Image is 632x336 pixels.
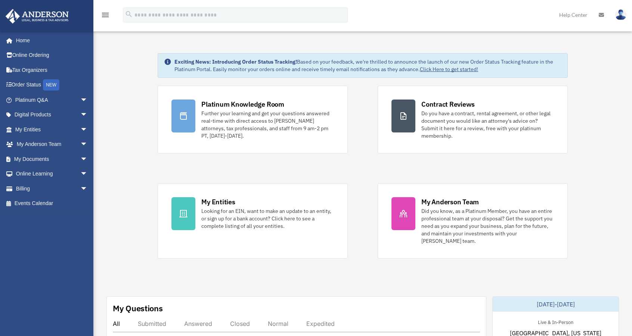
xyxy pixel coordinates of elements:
div: Contract Reviews [421,100,475,109]
span: arrow_drop_down [80,107,95,123]
img: Anderson Advisors Platinum Portal [3,9,71,24]
span: arrow_drop_down [80,181,95,196]
a: Online Ordering [5,48,99,63]
a: Digital Productsarrow_drop_down [5,107,99,122]
a: My Anderson Teamarrow_drop_down [5,137,99,152]
div: Did you know, as a Platinum Member, you have an entire professional team at your disposal? Get th... [421,207,554,245]
span: arrow_drop_down [80,137,95,152]
a: My Documentsarrow_drop_down [5,152,99,167]
div: Looking for an EIN, want to make an update to an entity, or sign up for a bank account? Click her... [201,207,334,230]
div: Live & In-Person [532,318,579,326]
img: User Pic [615,9,626,20]
a: menu [101,13,110,19]
div: [DATE]-[DATE] [493,297,619,312]
i: search [125,10,133,18]
div: My Anderson Team [421,197,479,207]
a: My Entitiesarrow_drop_down [5,122,99,137]
div: Answered [184,320,212,327]
div: My Questions [113,303,163,314]
div: My Entities [201,197,235,207]
span: arrow_drop_down [80,167,95,182]
a: My Anderson Team Did you know, as a Platinum Member, you have an entire professional team at your... [378,183,568,259]
a: Tax Organizers [5,62,99,77]
div: Based on your feedback, we're thrilled to announce the launch of our new Order Status Tracking fe... [174,58,561,73]
div: Closed [230,320,250,327]
div: Platinum Knowledge Room [201,100,284,109]
a: Home [5,33,95,48]
span: arrow_drop_down [80,122,95,137]
a: Platinum Knowledge Room Further your learning and get your questions answered real-time with dire... [158,86,348,153]
a: Click Here to get started! [420,66,478,73]
div: Normal [268,320,288,327]
div: Expedited [306,320,335,327]
strong: Exciting News: Introducing Order Status Tracking! [174,58,297,65]
span: arrow_drop_down [80,92,95,108]
a: Billingarrow_drop_down [5,181,99,196]
a: Order StatusNEW [5,77,99,93]
a: Platinum Q&Aarrow_drop_down [5,92,99,107]
a: Online Learningarrow_drop_down [5,167,99,181]
div: NEW [43,79,59,91]
a: Contract Reviews Do you have a contract, rental agreement, or other legal document you would like... [378,86,568,153]
div: Submitted [138,320,166,327]
div: All [113,320,120,327]
div: Do you have a contract, rental agreement, or other legal document you would like an attorney's ad... [421,110,554,140]
i: menu [101,10,110,19]
div: Further your learning and get your questions answered real-time with direct access to [PERSON_NAM... [201,110,334,140]
a: Events Calendar [5,196,99,211]
a: My Entities Looking for an EIN, want to make an update to an entity, or sign up for a bank accoun... [158,183,348,259]
span: arrow_drop_down [80,152,95,167]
